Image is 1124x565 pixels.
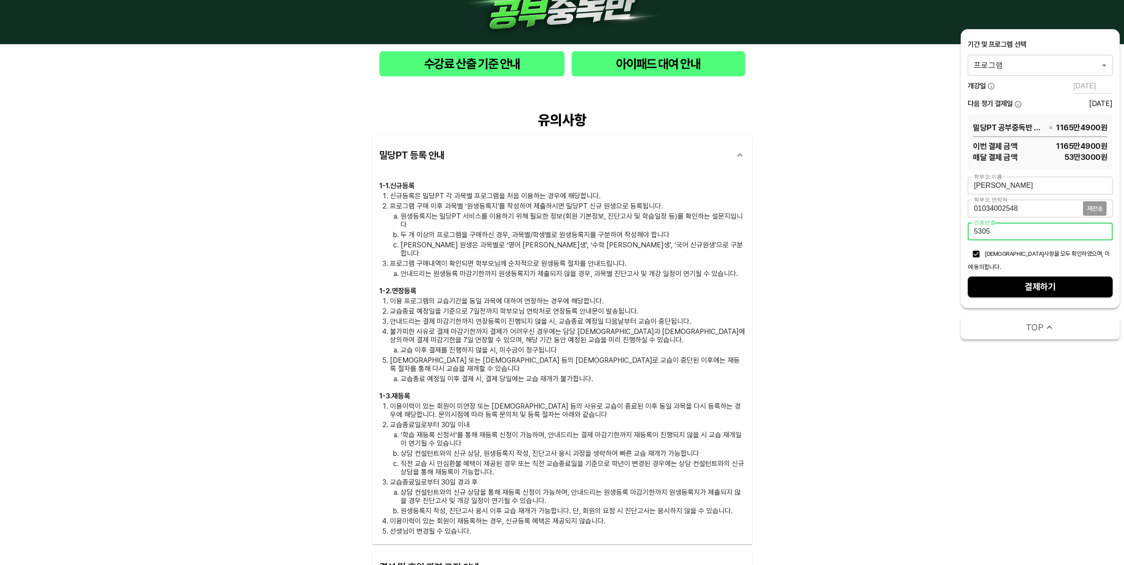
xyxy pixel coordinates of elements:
[379,182,745,190] h3: 1 - 1 . 신규등록
[968,40,1113,49] div: 기간 및 프로그램 선택
[579,55,738,73] span: 아이패드 대여 안내
[401,231,745,239] p: 두 개 이상의 프로그램을 구매하신 경우, 과목별/학생별로 원생등록지를 구분하여 작성해야 합니다
[379,51,565,76] button: 수강료 산출 기준 안내
[401,241,745,258] p: [PERSON_NAME] 원생은 과목별로 ‘영어 [PERSON_NAME]생', ‘수학 [PERSON_NAME]생', ‘국어 신규원생'으로 구분합니다
[390,402,745,419] p: 이용이력이 있는 회원이 미연장 또는 [DEMOGRAPHIC_DATA] 등의 사유로 교습이 종료된 이후 동일 과목을 다시 등록하는 경우에 해당합니다. 문의시점에 따라 등록 문의...
[973,122,1045,133] span: 밀당PT 공부중독반 영어
[1083,201,1106,216] button: 재전송
[1087,205,1102,212] span: 재전송
[571,51,745,76] button: 아이패드 대여 안내
[390,317,745,326] p: 안내드리는 결제 마감기한까지 연장등록이 진행되지 않을 시, 교습종료 예정일 다음날부터 교습이 중단됩니다.
[401,507,745,515] p: 원생등록지 작성, 진단고사 응시 이후 교습 재개가 가능합니다. 단, 회원의 요청 시 진단고사는 응시하지 않을 수 있습니다.
[372,136,752,174] div: 밀당PT 등록 안내
[401,459,745,476] p: 직전 교습 시 안심환불 혜택이 제공된 경우 또는 직전 교습종료일을 기준으로 학년이 변경된 경우에는 상담 컨설턴트와의 신규 상담을 통해 재등록이 가능합니다.
[1056,122,1107,133] span: 1165만4900 원
[390,202,745,210] p: 프로그램 구매 이후 과목별 ‘원생등록지'를 작성하여 제출하시면 밀당PT 신규 원생으로 등록됩니다.
[968,177,1113,194] input: 학부모 이름을 입력해주세요
[390,327,745,344] p: 불가피한 사유로 결제 마감기한까지 결제가 어려우신 경우에는 담당 [DEMOGRAPHIC_DATA]과 [DEMOGRAPHIC_DATA]에 상의하여 결제 마감기한을 7일 연장할 ...
[968,250,1110,270] span: [DEMOGRAPHIC_DATA]사항을 모두 확인하였으며, 이에 동의합니다.
[1017,152,1107,163] span: 53만3000 원
[1026,321,1044,334] span: TOP
[386,55,558,73] span: 수강료 산출 기준 안내
[1017,140,1107,152] span: 1165만4900 원
[401,269,745,278] p: 안내드리는 원생등록 마감기한까지 원생등록지가 제출되지 않을 경우, 과목별 진단고사 및 개강 일정이 연기될 수 있습니다.
[968,277,1113,297] button: 결제하기
[401,431,745,447] p: ‘학습 재등록 신청서’를 통해 재등록 신청이 가능하며, 안내드리는 결제 마감기한까지 재등록이 진행되지 않을 시 교습 재개일이 연기될 수 있습니다
[379,144,729,166] div: 밀당PT 등록 안내
[390,356,745,373] p: [DEMOGRAPHIC_DATA] 또는 [DEMOGRAPHIC_DATA] 등의 [DEMOGRAPHIC_DATA]로 교습이 중단된 이후에는 재등록 절차를 통해 다시 교습을 재개...
[390,517,745,525] p: 이용이력이 있는 회원이 재등록하는 경우, 신규등록 혜택은 제공되지 않습니다.
[390,259,745,268] p: 프로그램 구매내역이 확인되면 학부모님께 순차적으로 원생등록 절차를 안내드립니다.
[401,449,745,458] p: 상담 컨설턴트와의 신규 상담, 원생등록지 작성, 진단고사 응시 과정을 생략하여 빠른 교습 재개가 가능합니다
[401,488,745,505] p: 상담 컨설턴트와의 신규 상담을 통해 재등록 신청이 가능하며, 안내드리는 원생등록 마감기한까지 원생등록지가 제출되지 않을 경우 진단고사 및 개강 일정이 연기될 수 있습니다.
[390,478,745,486] p: 교습종료일로부터 30일 경과 후
[379,392,745,400] h3: 1 - 3 . 재등록
[372,112,752,129] div: 유의사항
[390,192,745,200] p: 신규등록은 밀당PT 각 과목별 프로그램을 처음 이용하는 경우에 해당합니다.
[973,152,1017,163] span: 매달 결제 금액
[1089,99,1113,108] div: [DATE]
[401,375,745,383] p: 교습종료 예정일 이후 결제 시, 결제 당일에는 교습 재개가 불가합니다.
[401,212,745,229] p: 원생등록지는 밀당PT 서비스를 이용하기 위해 필요한 정보(회원 기본정보, 진단고사 및 학습일정 등)를 확인하는 설문지입니다
[390,527,745,535] p: 선생님이 변경될 수 있습니다.
[968,200,1083,217] input: 학부모 연락처를 입력해주세요
[401,346,745,354] p: 교습 이후 결제를 진행하지 않을 시, 미수금이 청구됩니다
[973,140,1017,152] span: 이번 결제 금액
[975,279,1105,295] span: 결제하기
[968,81,986,91] span: 개강일
[390,421,745,429] p: 교습종료일로부터 30일 이내
[968,99,1013,109] span: 다음 정기 결제일
[961,315,1120,339] button: TOP
[390,307,745,315] p: 교습종료 예정일을 기준으로 7일전까지 학부모님 연락처로 연장등록 안내문이 발송됩니다.
[390,297,745,305] p: 이용 프로그램의 교습기간을 동일 과목에 대하여 연장하는 경우에 해당합니다.
[379,287,745,295] h3: 1 - 2 . 연장등록
[968,55,1113,75] div: 프로그램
